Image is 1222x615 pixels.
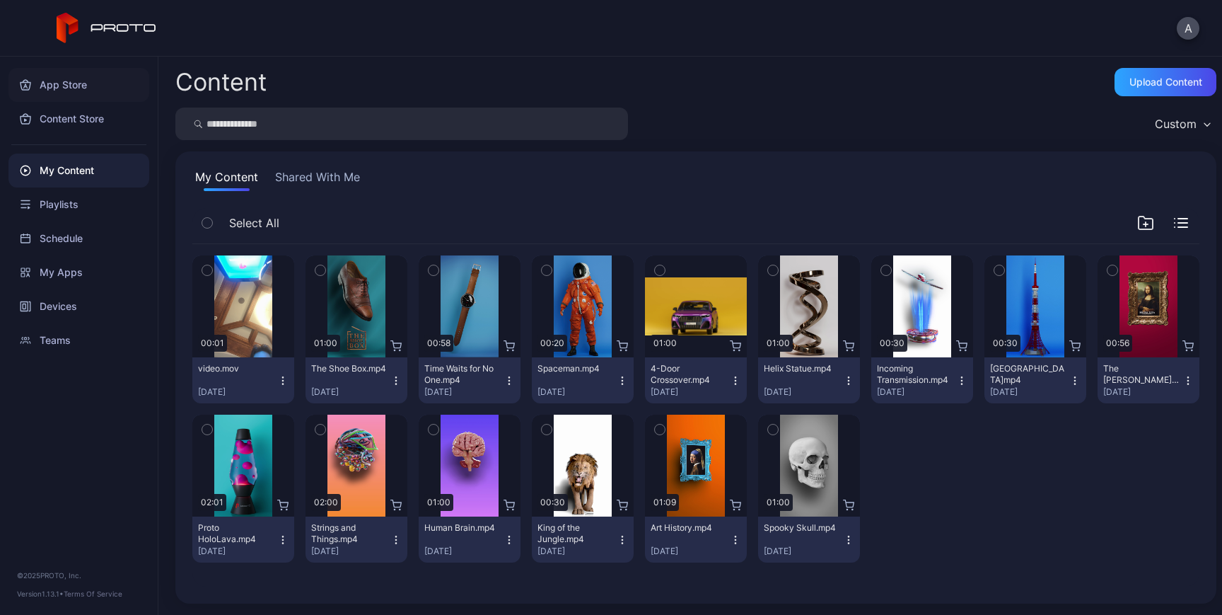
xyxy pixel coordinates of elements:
[311,386,390,398] div: [DATE]
[424,386,504,398] div: [DATE]
[990,386,1069,398] div: [DATE]
[64,590,122,598] a: Terms Of Service
[1103,363,1181,386] div: The Mona Lisa.mp4
[311,546,390,557] div: [DATE]
[1148,108,1216,140] button: Custom
[192,357,294,403] button: video.mov[DATE]
[311,522,389,545] div: Strings and Things.mp4
[532,357,634,403] button: Spaceman.mp4[DATE]
[984,357,1086,403] button: [GEOGRAPHIC_DATA]mp4[DATE]
[871,357,973,403] button: Incoming Transmission.mp4[DATE]
[8,289,149,323] a: Devices
[17,570,141,581] div: © 2025 PROTO, Inc.
[764,386,843,398] div: [DATE]
[537,363,615,374] div: Spaceman.mp4
[419,357,520,403] button: Time Waits for No One.mp4[DATE]
[419,517,520,563] button: Human Brain.mp4[DATE]
[198,522,276,545] div: Proto HoloLava.mp4
[305,517,407,563] button: Strings and Things.mp4[DATE]
[651,546,730,557] div: [DATE]
[8,154,149,188] a: My Content
[651,363,728,386] div: 4-Door Crossover.mp4
[198,386,277,398] div: [DATE]
[764,363,842,374] div: Helix Statue.mp4
[645,517,747,563] button: Art History.mp4[DATE]
[537,546,617,557] div: [DATE]
[990,363,1068,386] div: Tokyo Tower.mp4
[532,517,634,563] button: King of the Jungle.mp4[DATE]
[229,214,279,231] span: Select All
[311,363,389,374] div: The Shoe Box.mp4
[1177,17,1199,40] button: A
[764,546,843,557] div: [DATE]
[198,363,276,374] div: video.mov
[192,168,261,191] button: My Content
[537,386,617,398] div: [DATE]
[651,386,730,398] div: [DATE]
[8,222,149,255] a: Schedule
[764,522,842,534] div: Spooky Skull.mp4
[1115,68,1216,96] button: Upload Content
[1098,357,1199,403] button: The [PERSON_NAME] [PERSON_NAME].mp4[DATE]
[1155,117,1197,131] div: Custom
[651,522,728,534] div: Art History.mp4
[1129,76,1202,88] div: Upload Content
[537,522,615,545] div: King of the Jungle.mp4
[17,590,64,598] span: Version 1.13.1 •
[877,363,955,386] div: Incoming Transmission.mp4
[758,517,860,563] button: Spooky Skull.mp4[DATE]
[8,68,149,102] a: App Store
[8,323,149,357] a: Teams
[758,357,860,403] button: Helix Statue.mp4[DATE]
[175,70,267,94] div: Content
[424,546,504,557] div: [DATE]
[1103,386,1182,398] div: [DATE]
[424,363,502,386] div: Time Waits for No One.mp4
[8,188,149,222] a: Playlists
[8,102,149,136] a: Content Store
[192,517,294,563] button: Proto HoloLava.mp4[DATE]
[8,255,149,289] a: My Apps
[272,168,363,191] button: Shared With Me
[198,546,277,557] div: [DATE]
[305,357,407,403] button: The Shoe Box.mp4[DATE]
[877,386,956,398] div: [DATE]
[645,357,747,403] button: 4-Door Crossover.mp4[DATE]
[424,522,502,534] div: Human Brain.mp4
